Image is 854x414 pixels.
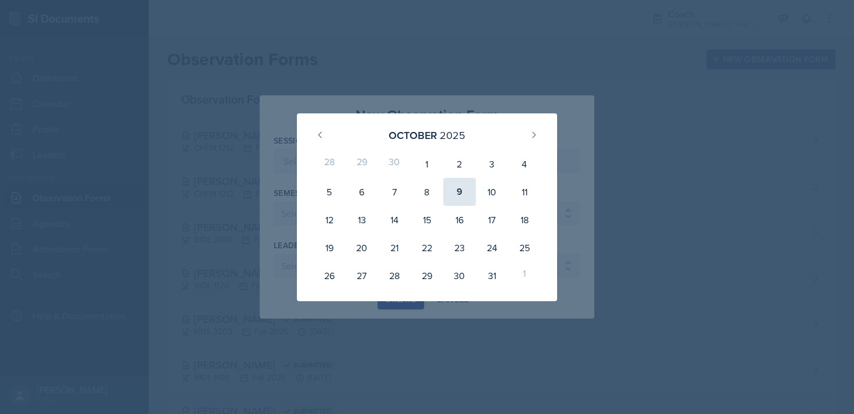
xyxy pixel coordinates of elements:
[346,150,378,178] div: 29
[313,150,346,178] div: 28
[411,150,443,178] div: 1
[508,178,541,206] div: 11
[378,262,411,290] div: 28
[476,178,508,206] div: 10
[378,206,411,234] div: 14
[389,127,437,143] div: October
[443,234,476,262] div: 23
[346,234,378,262] div: 20
[476,206,508,234] div: 17
[346,262,378,290] div: 27
[378,150,411,178] div: 30
[476,234,508,262] div: 24
[313,206,346,234] div: 12
[313,262,346,290] div: 26
[346,178,378,206] div: 6
[443,150,476,178] div: 2
[411,234,443,262] div: 22
[508,234,541,262] div: 25
[378,234,411,262] div: 21
[411,178,443,206] div: 8
[411,206,443,234] div: 15
[508,262,541,290] div: 1
[411,262,443,290] div: 29
[440,127,465,143] div: 2025
[476,150,508,178] div: 3
[443,178,476,206] div: 9
[508,206,541,234] div: 18
[443,206,476,234] div: 16
[378,178,411,206] div: 7
[346,206,378,234] div: 13
[313,234,346,262] div: 19
[476,262,508,290] div: 31
[313,178,346,206] div: 5
[508,150,541,178] div: 4
[443,262,476,290] div: 30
